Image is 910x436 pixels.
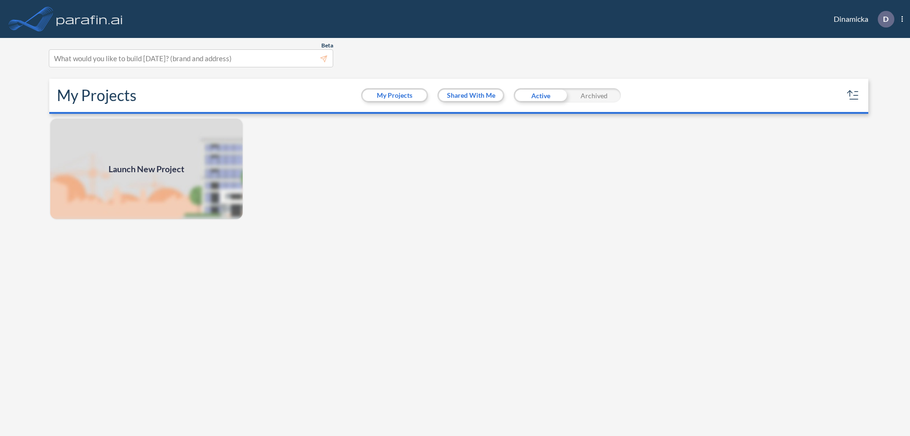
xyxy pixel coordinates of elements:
[883,15,889,23] p: D
[109,163,184,176] span: Launch New Project
[567,88,621,102] div: Archived
[49,118,244,220] a: Launch New Project
[514,88,567,102] div: Active
[49,118,244,220] img: add
[57,86,136,104] h2: My Projects
[55,9,125,28] img: logo
[846,88,861,103] button: sort
[363,90,427,101] button: My Projects
[321,42,333,49] span: Beta
[439,90,503,101] button: Shared With Me
[819,11,903,28] div: Dinamicka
